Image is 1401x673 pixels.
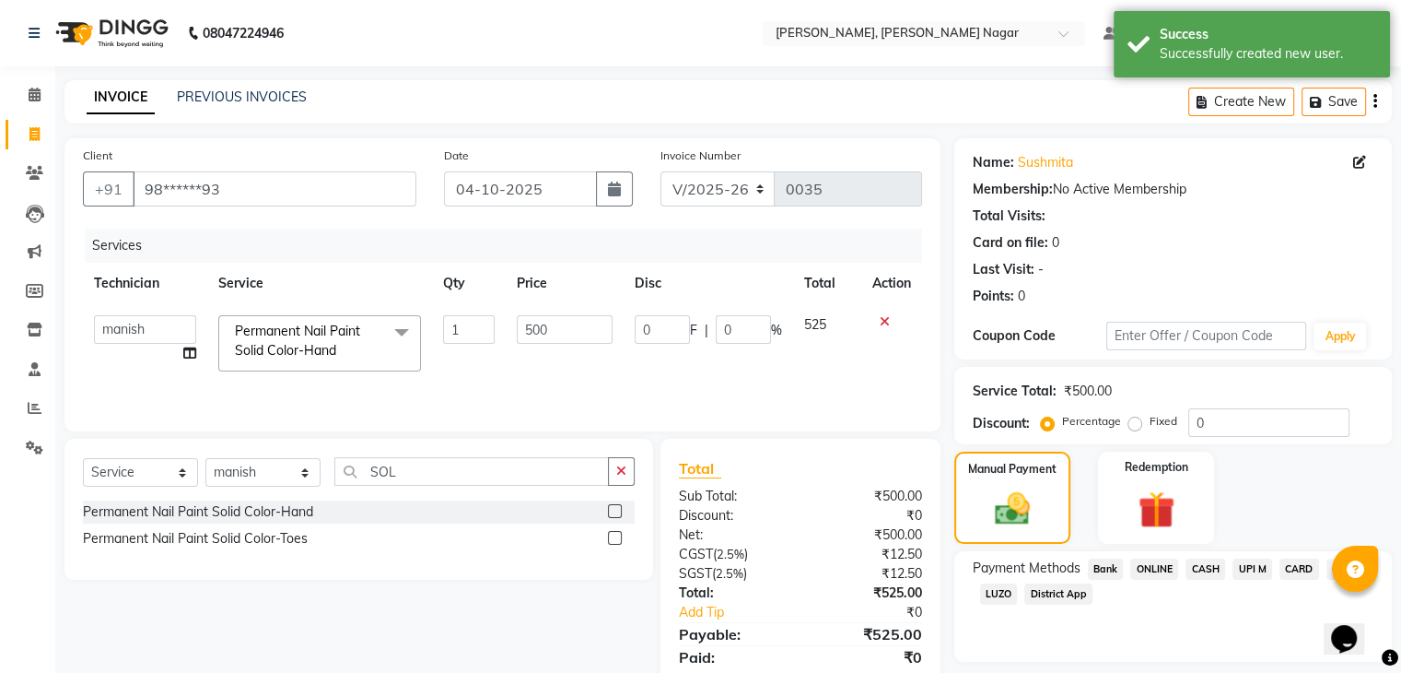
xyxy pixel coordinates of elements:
button: Apply [1313,323,1366,350]
th: Technician [83,263,207,304]
input: Search by Name/Mobile/Email/Code [133,171,416,207]
div: ₹500.00 [1064,382,1112,401]
a: PREVIOUS INVOICES [177,89,307,105]
img: _gift.svg [1127,487,1186,533]
div: - [1038,260,1044,279]
button: Create New [1188,88,1294,116]
span: 2.5% [717,547,744,561]
div: Sub Total: [665,487,800,506]
th: Action [861,263,922,304]
span: 2.5% [716,566,743,581]
div: Permanent Nail Paint Solid Color-Toes [83,529,308,549]
div: Discount: [973,414,1030,433]
span: CASH [1185,559,1225,580]
span: 525 [804,316,826,333]
label: Manual Payment [968,461,1057,478]
div: Success [1160,25,1376,44]
div: Name: [973,153,1014,172]
div: ₹12.50 [800,564,936,584]
div: ₹0 [823,603,935,622]
div: Payable: [665,623,800,645]
span: UPI M [1232,559,1272,580]
button: +91 [83,171,134,207]
span: Bank [1088,559,1124,580]
label: Fixed [1150,413,1177,430]
span: District App [1024,584,1092,605]
b: 08047224946 [203,7,284,59]
div: Membership: [973,180,1053,199]
span: GPay [1326,559,1364,580]
div: ( ) [665,545,800,564]
span: | [705,321,708,340]
span: % [771,321,782,340]
div: Service Total: [973,382,1057,401]
div: Paid: [665,646,800,668]
div: Points: [973,287,1014,306]
label: Client [83,148,112,164]
label: Redemption [1125,459,1188,476]
span: F [690,321,697,340]
th: Price [506,263,624,304]
span: ONLINE [1130,559,1178,580]
label: Invoice Number [660,148,741,164]
a: Add Tip [665,603,823,622]
input: Enter Offer / Coupon Code [1106,322,1307,350]
div: 0 [1052,233,1059,253]
iframe: chat widget [1324,599,1383,655]
div: Total Visits: [973,207,1045,226]
div: ₹0 [800,646,936,668]
div: Successfully created new user. [1160,44,1376,64]
button: Save [1302,88,1366,116]
a: INVOICE [87,81,155,114]
img: logo [47,7,173,59]
span: Payment Methods [973,559,1080,578]
div: ₹525.00 [800,623,936,645]
th: Qty [432,263,507,304]
div: Total: [665,584,800,603]
span: SGST [679,565,712,582]
div: Permanent Nail Paint Solid Color-Hand [83,502,313,522]
div: ₹500.00 [800,487,936,506]
label: Date [444,148,469,164]
input: Search or Scan [334,457,609,486]
div: Last Visit: [973,260,1034,279]
span: CARD [1279,559,1319,580]
div: ( ) [665,564,800,584]
a: Sushmita [1018,153,1073,172]
span: CGST [679,546,713,562]
th: Service [207,263,432,304]
img: _cash.svg [984,489,1041,529]
span: Permanent Nail Paint Solid Color-Hand [235,323,360,359]
div: No Active Membership [973,180,1373,199]
th: Total [793,263,861,304]
div: ₹500.00 [800,525,936,545]
div: ₹525.00 [800,584,936,603]
a: x [336,342,344,359]
div: Net: [665,525,800,545]
div: Card on file: [973,233,1048,253]
div: ₹0 [800,506,936,525]
th: Disc [624,263,793,304]
div: Services [85,229,936,263]
label: Percentage [1062,413,1121,430]
div: Coupon Code [973,326,1106,346]
div: 0 [1018,287,1025,306]
span: Total [679,459,721,478]
span: LUZO [980,584,1018,605]
div: ₹12.50 [800,545,936,564]
div: Discount: [665,506,800,525]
